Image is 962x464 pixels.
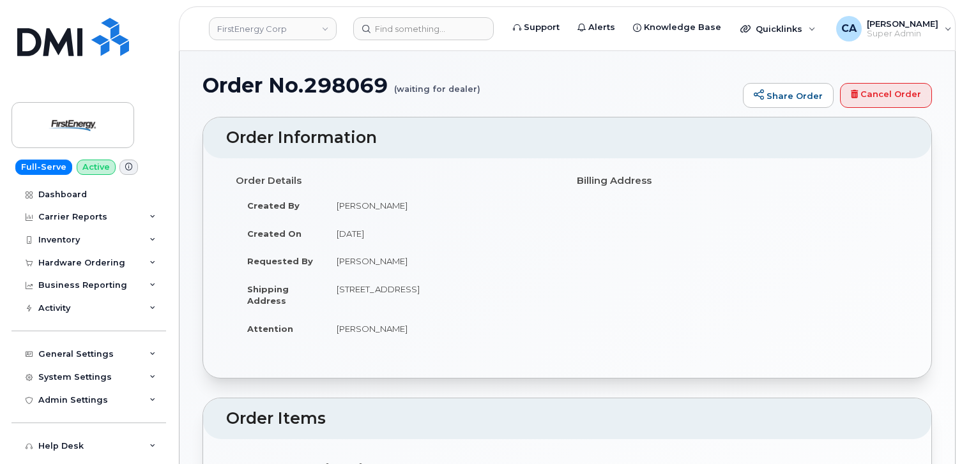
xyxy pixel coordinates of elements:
[247,228,302,239] strong: Created On
[325,315,558,343] td: [PERSON_NAME]
[577,176,899,186] h4: Billing Address
[325,220,558,248] td: [DATE]
[325,275,558,315] td: [STREET_ADDRESS]
[202,74,737,96] h1: Order No.298069
[840,83,932,109] a: Cancel Order
[226,410,908,428] h2: Order Items
[325,191,558,220] td: [PERSON_NAME]
[247,200,300,211] strong: Created By
[743,83,834,109] a: Share Order
[226,129,908,147] h2: Order Information
[247,256,313,266] strong: Requested By
[247,284,289,306] strong: Shipping Address
[247,324,293,334] strong: Attention
[394,74,480,94] small: (waiting for dealer)
[236,176,558,186] h4: Order Details
[325,247,558,275] td: [PERSON_NAME]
